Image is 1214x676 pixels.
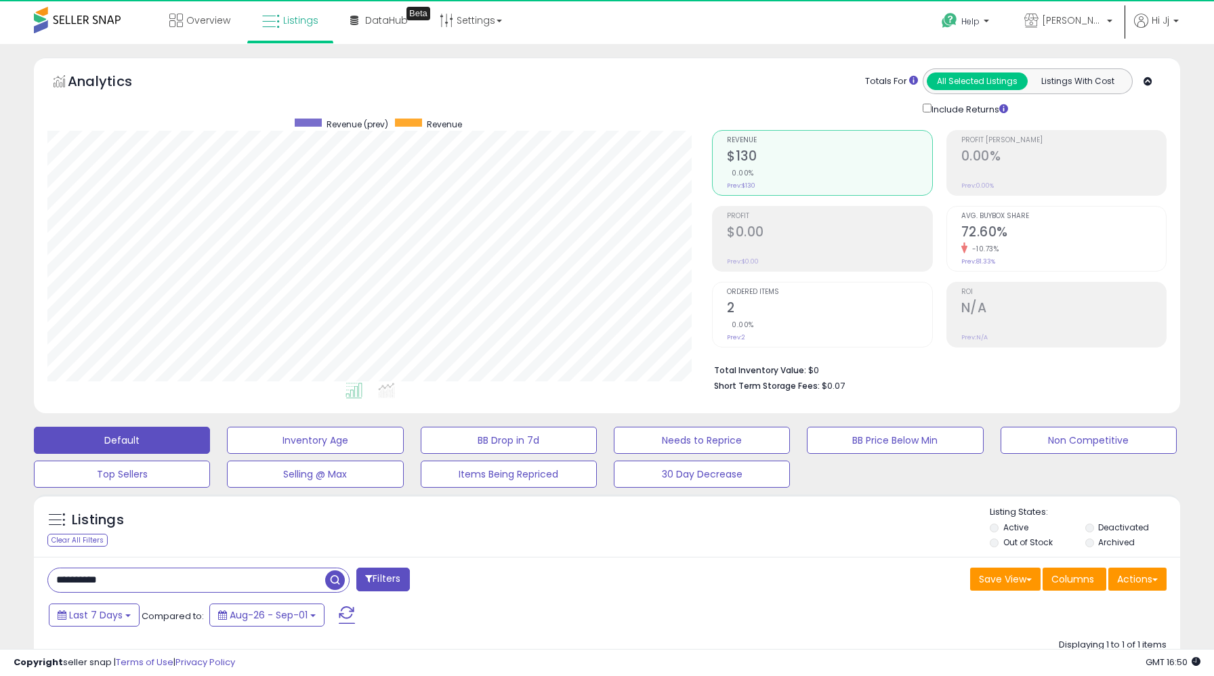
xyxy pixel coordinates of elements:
b: Short Term Storage Fees: [714,380,820,392]
li: $0 [714,361,1156,377]
button: Needs to Reprice [614,427,790,454]
h2: $130 [727,148,932,167]
span: Columns [1051,572,1094,586]
h2: $0.00 [727,224,932,242]
small: -10.73% [967,244,999,254]
span: Last 7 Days [69,608,123,622]
small: Prev: 2 [727,333,745,341]
button: Last 7 Days [49,604,140,627]
span: Profit [PERSON_NAME] [961,137,1166,144]
span: Help [961,16,980,27]
button: Non Competitive [1001,427,1177,454]
button: Save View [970,568,1041,591]
span: Avg. Buybox Share [961,213,1166,220]
div: seller snap | | [14,656,235,669]
span: Overview [186,14,230,27]
small: Prev: 0.00% [961,182,994,190]
a: Hi Jj [1134,14,1179,44]
span: Compared to: [142,610,204,622]
a: Terms of Use [116,656,173,669]
span: Aug-26 - Sep-01 [230,608,308,622]
b: Total Inventory Value: [714,364,806,376]
span: $0.07 [822,379,845,392]
button: BB Drop in 7d [421,427,597,454]
button: Listings With Cost [1027,72,1128,90]
button: Columns [1043,568,1106,591]
p: Listing States: [990,506,1180,519]
h2: N/A [961,300,1166,318]
button: BB Price Below Min [807,427,983,454]
span: Revenue [727,137,932,144]
button: 30 Day Decrease [614,461,790,488]
h2: 2 [727,300,932,318]
button: Filters [356,568,409,591]
h5: Analytics [68,72,159,94]
small: Prev: $130 [727,182,755,190]
div: Include Returns [913,101,1024,117]
div: Tooltip anchor [406,7,430,20]
h2: 72.60% [961,224,1166,242]
small: Prev: $0.00 [727,257,759,266]
span: Hi Jj [1152,14,1169,27]
small: Prev: 81.33% [961,257,995,266]
span: DataHub [365,14,408,27]
strong: Copyright [14,656,63,669]
span: Ordered Items [727,289,932,296]
button: All Selected Listings [927,72,1028,90]
button: Actions [1108,568,1167,591]
h2: 0.00% [961,148,1166,167]
label: Archived [1098,536,1135,548]
button: Items Being Repriced [421,461,597,488]
div: Totals For [865,75,918,88]
span: 2025-09-9 16:50 GMT [1146,656,1200,669]
h5: Listings [72,511,124,530]
a: Help [931,2,1003,44]
label: Active [1003,522,1028,533]
small: Prev: N/A [961,333,988,341]
span: Revenue [427,119,462,130]
button: Top Sellers [34,461,210,488]
button: Inventory Age [227,427,403,454]
label: Deactivated [1098,522,1149,533]
button: Selling @ Max [227,461,403,488]
span: Listings [283,14,318,27]
div: Displaying 1 to 1 of 1 items [1059,639,1167,652]
span: Revenue (prev) [327,119,388,130]
small: 0.00% [727,168,754,178]
small: 0.00% [727,320,754,330]
button: Default [34,427,210,454]
span: [PERSON_NAME]'s Movies [1042,14,1103,27]
label: Out of Stock [1003,536,1053,548]
button: Aug-26 - Sep-01 [209,604,325,627]
i: Get Help [941,12,958,29]
div: Clear All Filters [47,534,108,547]
span: ROI [961,289,1166,296]
a: Privacy Policy [175,656,235,669]
span: Profit [727,213,932,220]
